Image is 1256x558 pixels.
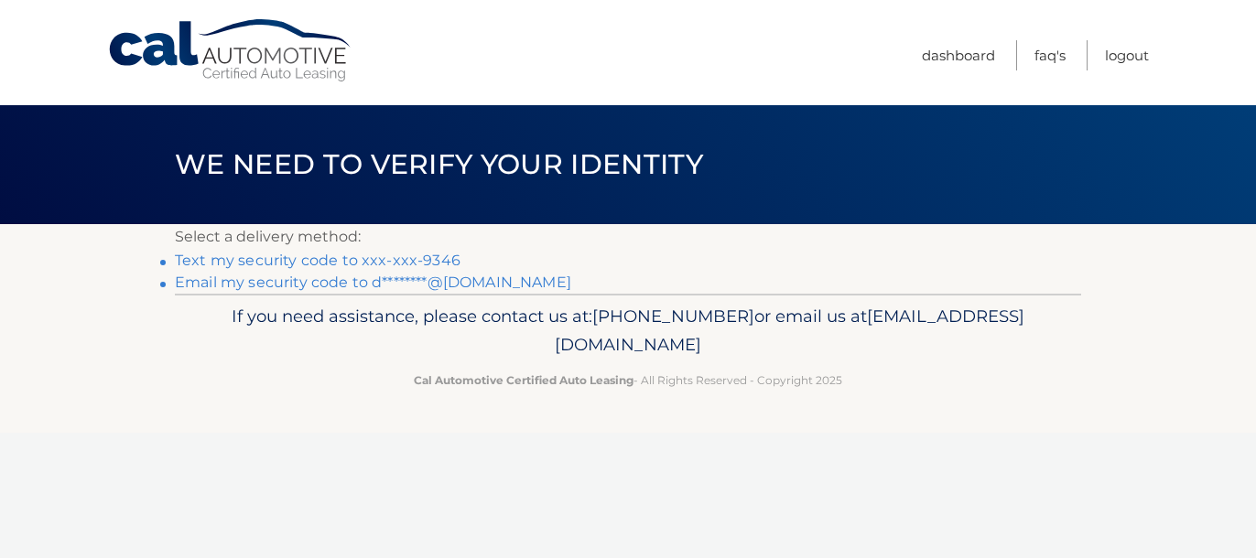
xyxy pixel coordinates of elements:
a: Logout [1105,40,1149,70]
a: Cal Automotive [107,18,354,83]
a: Text my security code to xxx-xxx-9346 [175,252,460,269]
a: Dashboard [922,40,995,70]
p: - All Rights Reserved - Copyright 2025 [187,370,1069,390]
strong: Cal Automotive Certified Auto Leasing [414,373,633,387]
p: If you need assistance, please contact us at: or email us at [187,302,1069,360]
p: Select a delivery method: [175,224,1081,250]
span: We need to verify your identity [175,147,703,181]
span: [PHONE_NUMBER] [592,306,754,327]
a: Email my security code to d********@[DOMAIN_NAME] [175,274,571,291]
a: FAQ's [1034,40,1066,70]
